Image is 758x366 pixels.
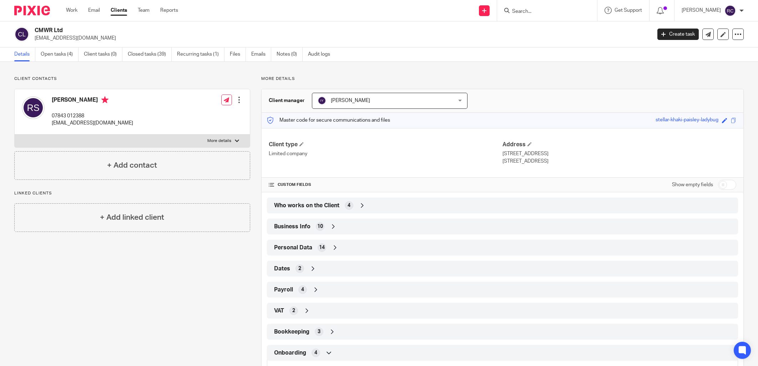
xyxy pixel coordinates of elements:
[318,96,326,105] img: svg%3E
[308,47,335,61] a: Audit logs
[502,150,736,157] p: [STREET_ADDRESS]
[274,349,306,357] span: Onboarding
[657,29,699,40] a: Create task
[35,27,524,34] h2: CMWR Ltd
[251,47,271,61] a: Emails
[269,97,305,104] h3: Client manager
[274,223,310,230] span: Business Info
[101,96,108,103] i: Primary
[274,307,284,315] span: VAT
[14,76,250,82] p: Client contacts
[502,141,736,148] h4: Address
[88,7,100,14] a: Email
[230,47,246,61] a: Files
[301,286,304,293] span: 4
[317,223,323,230] span: 10
[348,202,350,209] span: 4
[292,307,295,314] span: 2
[274,328,309,336] span: Bookkeeping
[138,7,150,14] a: Team
[274,286,293,294] span: Payroll
[682,7,721,14] p: [PERSON_NAME]
[331,98,370,103] span: [PERSON_NAME]
[274,202,339,209] span: Who works on the Client
[269,150,502,157] p: Limited company
[277,47,303,61] a: Notes (0)
[22,96,45,119] img: svg%3E
[724,5,736,16] img: svg%3E
[14,27,29,42] img: svg%3E
[511,9,576,15] input: Search
[128,47,172,61] a: Closed tasks (39)
[207,138,231,144] p: More details
[267,117,390,124] p: Master code for secure communications and files
[269,141,502,148] h4: Client type
[52,96,133,105] h4: [PERSON_NAME]
[261,76,744,82] p: More details
[14,6,50,15] img: Pixie
[14,190,250,196] p: Linked clients
[269,182,502,188] h4: CUSTOM FIELDS
[656,116,718,124] div: stellar-khaki-paisley-ladybug
[319,244,325,251] span: 14
[314,349,317,356] span: 4
[615,8,642,13] span: Get Support
[318,328,320,335] span: 3
[84,47,122,61] a: Client tasks (0)
[100,212,164,223] h4: + Add linked client
[672,181,713,188] label: Show empty fields
[66,7,77,14] a: Work
[107,160,157,171] h4: + Add contact
[52,112,133,120] p: 07843 012388
[274,265,290,273] span: Dates
[35,35,647,42] p: [EMAIL_ADDRESS][DOMAIN_NAME]
[160,7,178,14] a: Reports
[41,47,79,61] a: Open tasks (4)
[177,47,224,61] a: Recurring tasks (1)
[52,120,133,127] p: [EMAIL_ADDRESS][DOMAIN_NAME]
[502,158,736,165] p: [STREET_ADDRESS]
[274,244,312,251] span: Personal Data
[111,7,127,14] a: Clients
[14,47,35,61] a: Details
[298,265,301,272] span: 2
